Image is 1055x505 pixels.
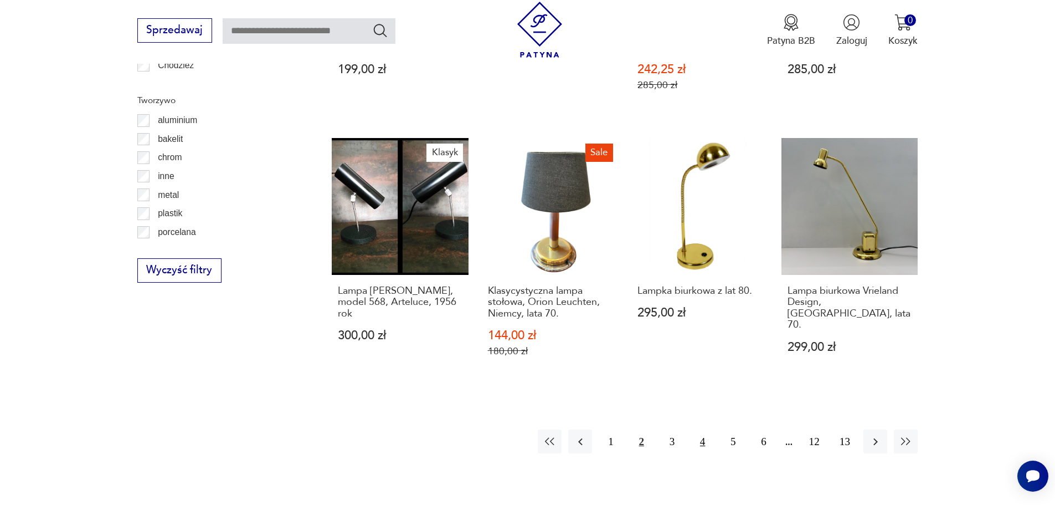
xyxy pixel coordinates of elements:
[783,14,800,31] img: Ikona medalu
[752,430,775,453] button: 6
[372,22,388,38] button: Szukaj
[338,330,462,341] p: 300,00 zł
[788,64,912,75] p: 285,00 zł
[767,34,815,47] p: Patyna B2B
[781,138,918,383] a: Lampa biurkowa Vrieland Design, Holandia, lata 70.Lampa biurkowa Vrieland Design, [GEOGRAPHIC_DAT...
[488,330,613,341] p: 144,00 zł
[158,188,179,202] p: metal
[158,132,183,146] p: bakelit
[137,93,300,108] p: Tworzywo
[788,341,912,353] p: 299,00 zł
[836,14,867,47] button: Zaloguj
[137,258,222,283] button: Wyczyść filtry
[631,138,768,383] a: Lampka biurkowa z lat 80.Lampka biurkowa z lat 80.295,00 zł
[158,225,196,239] p: porcelana
[637,285,762,297] h3: Lampka biurkowa z lat 80.
[721,430,745,453] button: 5
[512,2,568,58] img: Patyna - sklep z meblami i dekoracjami vintage
[802,430,826,453] button: 12
[1017,461,1048,492] iframe: Smartsupp widget button
[338,64,462,75] p: 199,00 zł
[158,113,197,127] p: aluminium
[158,58,194,73] p: Chodzież
[660,430,684,453] button: 3
[158,206,182,221] p: plastik
[488,52,613,64] p: 199,00 zł
[488,285,613,319] h3: Klasycystyczna lampa stołowa, Orion Leuchten, Niemcy, lata 70.
[637,64,762,75] p: 242,25 zł
[833,430,857,453] button: 13
[767,14,815,47] button: Patyna B2B
[788,285,912,331] h3: Lampa biurkowa Vrieland Design, [GEOGRAPHIC_DATA], lata 70.
[338,285,462,319] h3: Lampa [PERSON_NAME], model 568, Arteluce, 1956 rok
[137,18,212,43] button: Sprzedawaj
[332,138,469,383] a: KlasykLampa Gino Safratti, model 568, Arteluce, 1956 rokLampa [PERSON_NAME], model 568, Arteluce,...
[691,430,714,453] button: 4
[888,14,918,47] button: 0Koszyk
[767,14,815,47] a: Ikona medaluPatyna B2B
[888,34,918,47] p: Koszyk
[843,14,860,31] img: Ikonka użytkownika
[482,138,619,383] a: SaleKlasycystyczna lampa stołowa, Orion Leuchten, Niemcy, lata 70.Klasycystyczna lampa stołowa, O...
[894,14,912,31] img: Ikona koszyka
[158,150,182,165] p: chrom
[904,14,916,26] div: 0
[637,307,762,319] p: 295,00 zł
[158,243,186,258] p: porcelit
[488,345,613,357] p: 180,00 zł
[599,430,622,453] button: 1
[158,169,174,183] p: inne
[836,34,867,47] p: Zaloguj
[630,430,653,453] button: 2
[637,79,762,91] p: 285,00 zł
[158,76,191,91] p: Ćmielów
[137,27,212,35] a: Sprzedawaj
